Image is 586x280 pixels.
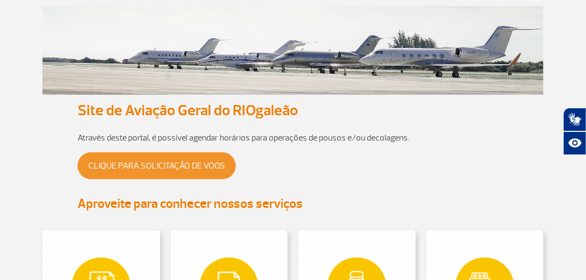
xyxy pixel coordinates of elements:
[78,152,236,179] a: Clique para solicitação de voos
[563,108,586,155] div: Plugin de acessibilidade da Hand Talk.
[78,195,508,212] h4: Aproveite para conhecer nossos serviços
[78,102,508,118] h3: Site de Aviação Geral do RIOgaleão
[563,108,586,131] button: Abrir tradutor de língua de sinais.
[78,118,508,144] p: Através deste portal, é possível agendar horários para operações de pousos e/ou decolagens.
[563,131,586,155] button: Abrir recursos assistivos.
